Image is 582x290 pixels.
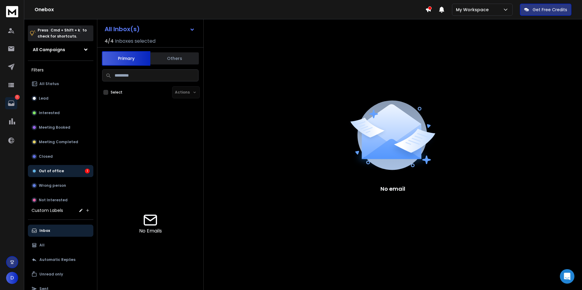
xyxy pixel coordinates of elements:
p: Interested [39,110,60,115]
h1: All Campaigns [33,47,65,53]
p: All [39,243,45,248]
h1: Onebox [35,6,425,13]
div: 1 [85,169,90,173]
button: Automatic Replies [28,254,93,266]
p: Not Interested [39,198,68,203]
p: Unread only [39,272,63,277]
button: All Status [28,78,93,90]
p: No Emails [139,227,162,235]
img: logo [6,6,18,17]
button: All [28,239,93,251]
p: Get Free Credits [533,7,567,13]
h3: Custom Labels [32,207,63,213]
h3: Filters [28,66,93,74]
button: Wrong person [28,180,93,192]
button: Closed [28,150,93,163]
p: Press to check for shortcuts. [38,27,87,39]
button: All Inbox(s) [100,23,200,35]
p: Closed [39,154,53,159]
button: Interested [28,107,93,119]
p: Automatic Replies [39,257,75,262]
label: Select [111,90,122,95]
p: Wrong person [39,183,66,188]
button: All Campaigns [28,44,93,56]
button: Others [150,52,199,65]
p: My Workspace [456,7,491,13]
button: D [6,272,18,284]
span: Cmd + Shift + k [50,27,81,34]
button: Lead [28,92,93,104]
p: Out of office [39,169,64,173]
h1: All Inbox(s) [105,26,140,32]
button: Meeting Booked [28,121,93,133]
p: No email [380,185,405,193]
button: Inbox [28,225,93,237]
button: Primary [102,51,150,66]
p: All Status [39,81,59,86]
button: Unread only [28,268,93,280]
p: Meeting Booked [39,125,70,130]
p: Meeting Completed [39,140,78,144]
button: Out of office1 [28,165,93,177]
p: 1 [15,95,20,100]
div: Open Intercom Messenger [560,269,574,284]
button: Get Free Credits [520,4,571,16]
button: Not Interested [28,194,93,206]
h3: Inboxes selected [115,38,156,45]
p: Lead [39,96,48,101]
span: 4 / 4 [105,38,114,45]
p: Inbox [39,228,50,233]
button: Meeting Completed [28,136,93,148]
a: 1 [5,97,17,109]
